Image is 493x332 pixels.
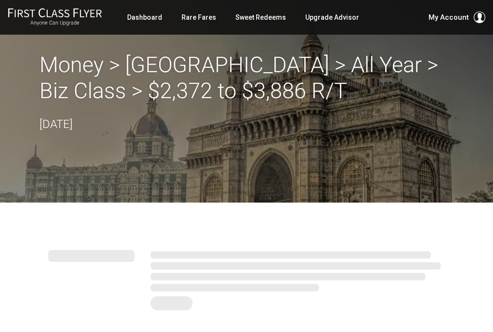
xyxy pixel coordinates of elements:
[39,52,454,104] h2: Money > [GEOGRAPHIC_DATA] > All Year > Biz Class > $2,372 to $3,886 R/T
[48,241,445,315] img: summary.svg
[127,9,162,26] a: Dashboard
[428,12,469,23] span: My Account
[428,12,485,23] button: My Account
[8,20,102,26] small: Anyone Can Upgrade
[39,117,73,131] time: [DATE]
[8,8,102,18] img: First Class Flyer
[305,9,359,26] a: Upgrade Advisor
[235,9,286,26] a: Sweet Redeems
[8,8,102,27] a: First Class FlyerAnyone Can Upgrade
[182,9,216,26] a: Rare Fares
